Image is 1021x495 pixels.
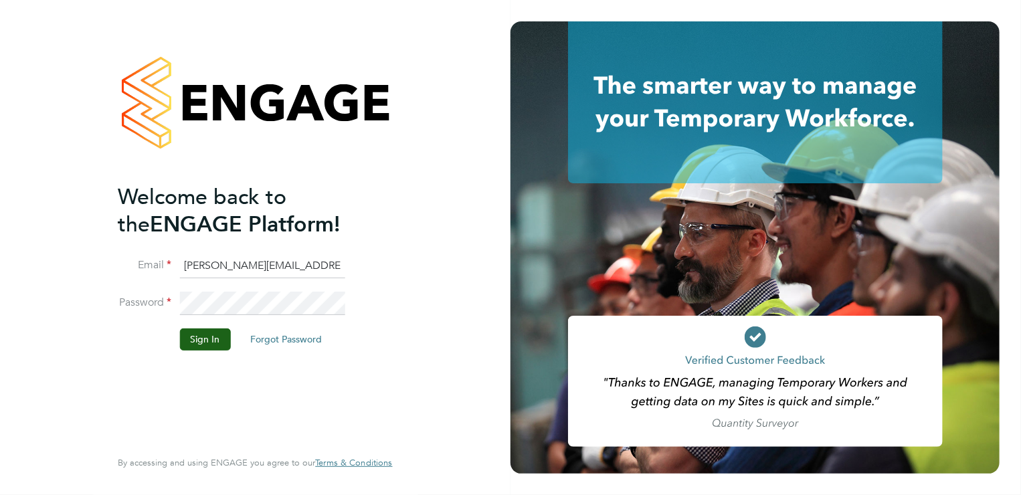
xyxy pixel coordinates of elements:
span: Terms & Conditions [315,457,392,468]
span: Welcome back to the [118,184,286,237]
h2: ENGAGE Platform! [118,183,379,238]
label: Password [118,296,171,310]
button: Sign In [179,328,230,350]
label: Email [118,258,171,272]
button: Forgot Password [240,328,333,350]
input: Enter your work email... [179,254,345,278]
span: By accessing and using ENGAGE you agree to our [118,457,392,468]
a: Terms & Conditions [315,458,392,468]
